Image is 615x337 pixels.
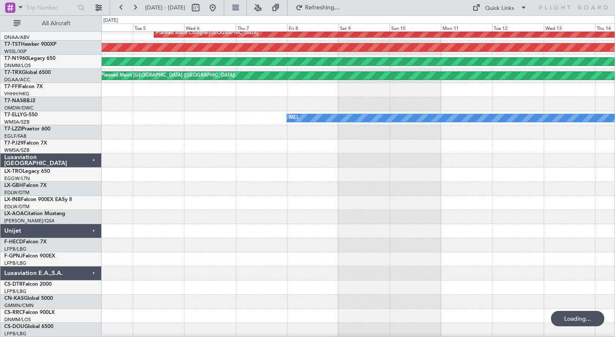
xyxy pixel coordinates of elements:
[4,48,27,55] a: WSSL/XSP
[338,24,389,31] div: Sat 9
[492,24,543,31] div: Tue 12
[4,98,23,103] span: T7-NAS
[4,211,24,216] span: LX-AOA
[4,254,55,259] a: F-GPNJFalcon 900EX
[236,24,287,31] div: Thu 7
[468,1,531,15] button: Quick Links
[389,24,441,31] div: Sun 10
[4,169,50,174] a: LX-TROLegacy 650
[4,56,28,61] span: T7-N1960
[4,204,29,210] a: EDLW/DTM
[4,310,55,315] a: CS-RRCFalcon 900LX
[22,21,90,27] span: All Aircraft
[4,141,23,146] span: T7-PJ29
[4,141,47,146] a: T7-PJ29Falcon 7X
[4,302,34,309] a: GMMN/CMN
[4,239,47,245] a: F-HECDFalcon 7X
[4,324,53,329] a: CS-DOUGlobal 6500
[4,91,29,97] a: VHHH/HKG
[145,4,185,12] span: [DATE] - [DATE]
[4,62,31,69] a: DNMM/LOS
[4,70,51,75] a: T7-TRXGlobal 6500
[305,5,340,11] span: Refreshing...
[9,17,93,30] button: All Aircraft
[4,189,29,196] a: EDLW/DTM
[289,112,299,124] div: MEL
[4,169,23,174] span: LX-TRO
[4,105,34,111] a: OMDW/DWC
[4,296,24,301] span: CN-KAS
[4,183,47,188] a: LX-GBHFalcon 7X
[133,24,184,31] div: Tue 5
[4,77,30,83] a: DGAA/ACC
[4,197,21,202] span: LX-INB
[4,119,29,125] a: WMSA/SZB
[4,127,22,132] span: T7-LZZI
[4,127,50,132] a: T7-LZZIPraetor 600
[82,24,133,31] div: Mon 4
[4,282,23,287] span: CS-DTR
[4,56,56,61] a: T7-N1960Legacy 650
[292,1,343,15] button: Refreshing...
[4,147,29,154] a: WMSA/SZB
[4,42,21,47] span: T7-TST
[4,84,19,89] span: T7-FFI
[26,1,75,14] input: Trip Number
[4,316,31,323] a: DNMM/LOS
[103,17,118,24] div: [DATE]
[4,254,23,259] span: F-GPNJ
[4,175,30,182] a: EGGW/LTN
[4,42,56,47] a: T7-TSTHawker 900XP
[4,324,24,329] span: CS-DOU
[4,70,22,75] span: T7-TRX
[4,197,72,202] a: LX-INBFalcon 900EX EASy II
[4,133,26,139] a: EGLF/FAB
[4,246,26,252] a: LFPB/LBG
[4,84,43,89] a: T7-FFIFalcon 7X
[4,98,35,103] a: T7-NASBBJ2
[4,112,23,118] span: T7-ELLY
[4,112,38,118] a: T7-ELLYG-550
[287,24,338,31] div: Fri 8
[4,296,53,301] a: CN-KASGlobal 5000
[4,282,52,287] a: CS-DTRFalcon 2000
[4,239,23,245] span: F-HECD
[4,310,23,315] span: CS-RRC
[4,183,23,188] span: LX-GBH
[4,218,55,224] a: [PERSON_NAME]/QSA
[441,24,492,31] div: Mon 11
[156,27,258,40] div: Planned Maint Cologne-[GEOGRAPHIC_DATA]
[485,4,514,13] div: Quick Links
[544,24,595,31] div: Wed 13
[4,34,29,41] a: DNAA/ABV
[4,260,26,266] a: LFPB/LBG
[101,69,235,82] div: Planned Maint [GEOGRAPHIC_DATA] ([GEOGRAPHIC_DATA])
[4,288,26,295] a: LFPB/LBG
[4,331,26,337] a: LFPB/LBG
[551,311,604,326] div: Loading...
[4,211,65,216] a: LX-AOACitation Mustang
[184,24,235,31] div: Wed 6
